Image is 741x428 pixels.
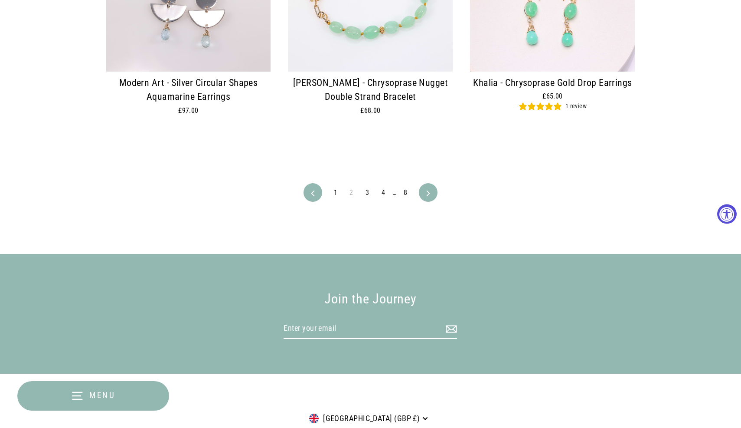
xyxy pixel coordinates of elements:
[565,102,587,111] div: 1 review
[344,186,358,200] span: 2
[178,106,199,115] span: £97.00
[89,390,116,400] span: Menu
[392,189,396,196] span: …
[329,186,343,200] a: 1
[398,186,412,200] a: 8
[288,76,453,105] div: [PERSON_NAME] - Chrysoprase Nugget Double Strand Bracelet
[319,412,420,425] span: [GEOGRAPHIC_DATA] (GBP £)
[106,76,271,105] div: Modern Art - Silver Circular Shapes Aquamarine Earrings
[717,204,737,224] button: Accessibility Widget, click to open
[284,319,457,339] input: Enter your email
[542,92,563,100] span: £65.00
[376,186,390,200] a: 4
[519,102,587,111] div: 5 stars, 1 ratings
[470,76,635,90] div: Khalia - Chrysoprase Gold Drop Earrings
[360,106,381,115] span: £68.00
[17,381,169,411] button: Menu
[166,289,575,310] div: Join the Journey
[360,186,374,200] a: 3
